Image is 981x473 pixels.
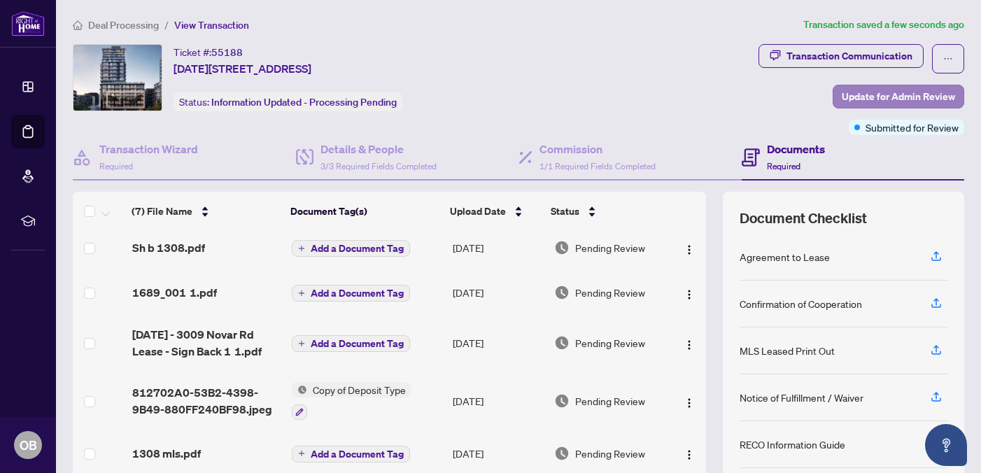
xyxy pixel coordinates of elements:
[740,209,867,228] span: Document Checklist
[211,46,243,59] span: 55188
[132,204,192,219] span: (7) File Name
[740,343,835,358] div: MLS Leased Print Out
[740,437,845,452] div: RECO Information Guide
[575,335,645,351] span: Pending Review
[678,236,700,259] button: Logo
[99,141,198,157] h4: Transaction Wizard
[554,335,570,351] img: Document Status
[925,424,967,466] button: Open asap
[292,285,410,302] button: Add a Document Tag
[292,382,411,420] button: Status IconCopy of Deposit Type
[298,290,305,297] span: plus
[174,19,249,31] span: View Transaction
[447,225,549,270] td: [DATE]
[447,270,549,315] td: [DATE]
[684,397,695,409] img: Logo
[292,444,410,463] button: Add a Document Tag
[99,161,133,171] span: Required
[211,96,397,108] span: Information Updated - Processing Pending
[758,44,924,68] button: Transaction Communication
[320,161,437,171] span: 3/3 Required Fields Completed
[73,45,162,111] img: IMG-W12386400_1.jpg
[132,445,201,462] span: 1308 mls.pdf
[678,332,700,354] button: Logo
[740,390,863,405] div: Notice of Fulfillment / Waiver
[554,240,570,255] img: Document Status
[307,382,411,397] span: Copy of Deposit Type
[554,446,570,461] img: Document Status
[678,281,700,304] button: Logo
[292,240,410,257] button: Add a Document Tag
[866,120,959,135] span: Submitted for Review
[447,315,549,371] td: [DATE]
[575,240,645,255] span: Pending Review
[767,141,825,157] h4: Documents
[292,382,307,397] img: Status Icon
[539,141,656,157] h4: Commission
[311,339,404,348] span: Add a Document Tag
[842,85,955,108] span: Update for Admin Review
[292,239,410,257] button: Add a Document Tag
[684,289,695,300] img: Logo
[285,192,444,231] th: Document Tag(s)
[545,192,668,231] th: Status
[132,326,281,360] span: [DATE] - 3009 Novar Rd Lease - Sign Back 1 1.pdf
[740,249,830,264] div: Agreement to Lease
[684,339,695,351] img: Logo
[740,296,862,311] div: Confirmation of Cooperation
[554,393,570,409] img: Document Status
[575,393,645,409] span: Pending Review
[575,446,645,461] span: Pending Review
[684,244,695,255] img: Logo
[292,284,410,302] button: Add a Document Tag
[320,141,437,157] h4: Details & People
[132,284,217,301] span: 1689_001 1.pdf
[174,44,243,60] div: Ticket #:
[132,384,281,418] span: 812702A0-53B2-4398-9B49-880FF240BF98.jpeg
[943,54,953,64] span: ellipsis
[126,192,284,231] th: (7) File Name
[311,243,404,253] span: Add a Document Tag
[678,442,700,465] button: Logo
[292,335,410,352] button: Add a Document Tag
[786,45,912,67] div: Transaction Communication
[767,161,800,171] span: Required
[554,285,570,300] img: Document Status
[539,161,656,171] span: 1/1 Required Fields Completed
[292,334,410,353] button: Add a Document Tag
[444,192,545,231] th: Upload Date
[678,390,700,412] button: Logo
[803,17,964,33] article: Transaction saved a few seconds ago
[833,85,964,108] button: Update for Admin Review
[88,19,159,31] span: Deal Processing
[298,340,305,347] span: plus
[298,245,305,252] span: plus
[73,20,83,30] span: home
[174,60,311,77] span: [DATE][STREET_ADDRESS]
[20,435,37,455] span: OB
[174,92,402,111] div: Status:
[450,204,506,219] span: Upload Date
[311,288,404,298] span: Add a Document Tag
[298,450,305,457] span: plus
[292,446,410,463] button: Add a Document Tag
[684,449,695,460] img: Logo
[447,371,549,431] td: [DATE]
[575,285,645,300] span: Pending Review
[11,10,45,36] img: logo
[164,17,169,33] li: /
[311,449,404,459] span: Add a Document Tag
[132,239,205,256] span: Sh b 1308.pdf
[551,204,579,219] span: Status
